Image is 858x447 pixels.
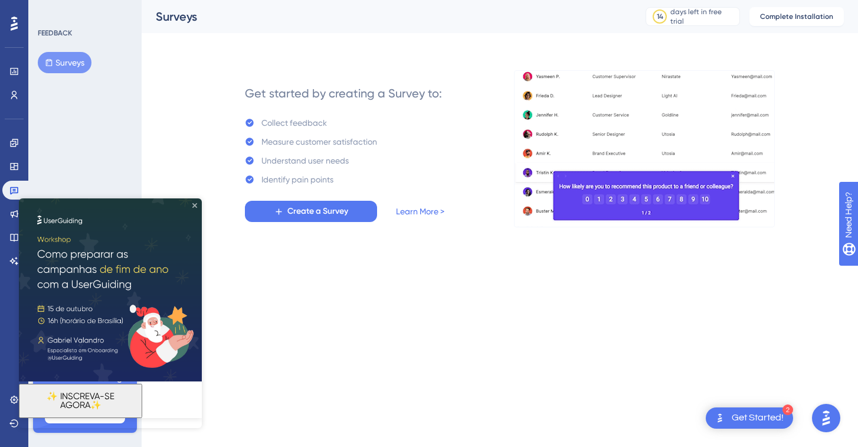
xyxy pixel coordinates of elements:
div: Close Preview [173,5,178,9]
div: Get started by creating a Survey to: [245,85,442,102]
div: 14 [657,12,663,21]
div: Surveys [156,8,616,25]
span: Create a Survey [287,204,348,218]
div: days left in free trial [670,7,736,26]
button: Surveys [38,52,91,73]
button: Create a Survey [245,201,377,222]
div: Understand user needs [261,154,349,168]
div: Measure customer satisfaction [261,135,377,149]
div: Open Get Started! checklist, remaining modules: 2 [706,407,793,429]
div: Collect feedback [261,116,327,130]
img: b81bf5b5c10d0e3e90f664060979471a.gif [514,70,775,227]
img: launcher-image-alternative-text [713,411,727,425]
div: Identify pain points [261,172,333,187]
button: Complete Installation [749,7,844,26]
span: Need Help? [28,3,74,17]
div: 2 [782,404,793,415]
a: Learn More > [396,204,444,218]
iframe: UserGuiding AI Assistant Launcher [808,400,844,436]
div: Get Started! [732,412,784,425]
span: Complete Installation [760,12,833,21]
div: FEEDBACK [38,28,72,38]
